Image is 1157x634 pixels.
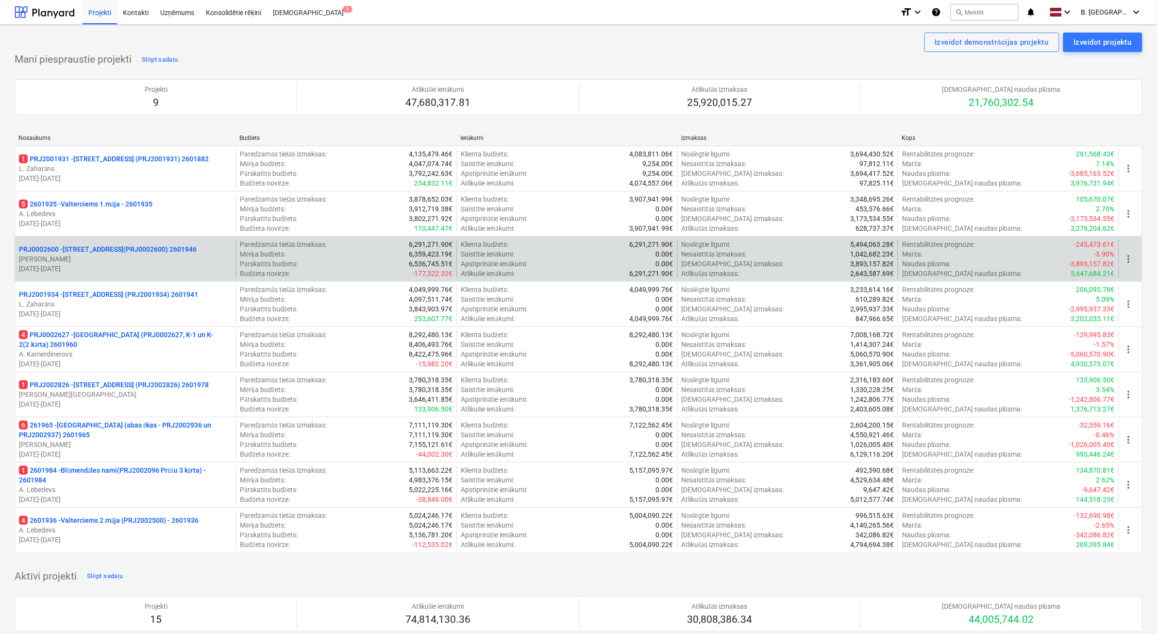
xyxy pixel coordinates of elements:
[239,135,453,142] div: Budžets
[942,85,1060,94] p: [DEMOGRAPHIC_DATA] naudas plūsma
[682,285,731,294] p: Noslēgtie līgumi :
[850,375,894,385] p: 2,316,183.60€
[461,349,527,359] p: Apstiprinātie ienākumi :
[19,495,232,504] p: [DATE] - [DATE]
[682,304,784,314] p: [DEMOGRAPHIC_DATA] izmaksas :
[461,304,527,314] p: Apstiprinātie ienākumi :
[1096,159,1115,169] p: 7.14%
[19,421,28,429] span: 6
[855,223,894,233] p: 628,737.37€
[1071,404,1115,414] p: 1,376,713.27€
[461,375,508,385] p: Klienta budžets :
[409,420,453,430] p: 7,111,119.30€
[902,240,974,249] p: Rentabilitātes prognoze :
[850,404,894,414] p: 2,403,605.08€
[1071,314,1115,324] p: 3,202,033.11€
[19,173,232,183] p: [DATE] - [DATE]
[1123,524,1135,536] span: more_vert
[682,149,731,159] p: Noslēgtie līgumi :
[850,330,894,340] p: 7,008,168.72€
[1131,6,1142,18] i: keyboard_arrow_down
[682,404,739,414] p: Atlikušās izmaksas :
[630,314,673,324] p: 4,049,999.76€
[630,149,673,159] p: 4,083,811.06€
[461,194,508,204] p: Klienta budžets :
[682,249,747,259] p: Nesaistītās izmaksas :
[461,330,508,340] p: Klienta budžets :
[145,96,168,110] p: 9
[461,359,515,369] p: Atlikušie ienākumi :
[1123,343,1135,355] span: more_vert
[902,385,922,394] p: Marža :
[902,204,922,214] p: Marža :
[850,240,894,249] p: 5,494,063.28€
[461,249,514,259] p: Saistītie ienākumi :
[859,178,894,188] p: 97,825.11€
[240,349,298,359] p: Pārskatīts budžets :
[902,169,951,178] p: Naudas plūsma :
[935,36,1049,49] div: Izveidot demonstrācijas projektu
[850,169,894,178] p: 3,694,417.52€
[902,149,974,159] p: Rentabilitātes prognoze :
[240,340,285,349] p: Mērķa budžets :
[955,8,963,16] span: search
[1076,285,1115,294] p: 206,095.78€
[461,314,515,324] p: Atlikušie ienākumi :
[19,465,232,504] div: 12601984 -Blūmendāles nami(PRJ2002096 Prūšu 3 kārta) - 2601984A. Lebedevs[DATE]-[DATE]
[630,269,673,278] p: 6,291,271.90€
[656,249,673,259] p: 0.00€
[656,259,673,269] p: 0.00€
[1094,430,1115,440] p: -0.46%
[409,240,453,249] p: 6,291,271.90€
[19,209,232,219] p: A. Lebedevs
[681,135,894,141] div: Izmaksas
[682,385,747,394] p: Nesaistītās izmaksas :
[19,466,28,475] span: 1
[19,199,152,209] p: 2601935 - Valterciems 1.māja - 2601935
[409,330,453,340] p: 8,292,480.13€
[682,420,731,430] p: Noslēgtie līgumi :
[687,96,752,110] p: 25,920,015.27
[902,420,974,430] p: Rentabilitātes prognoze :
[1069,394,1115,404] p: -1,242,806.77€
[656,214,673,223] p: 0.00€
[1123,163,1135,174] span: more_vert
[1069,304,1115,314] p: -2,995,937.33€
[1069,169,1115,178] p: -3,685,163.52€
[409,204,453,214] p: 3,912,719.38€
[931,6,941,18] i: Zināšanu pamats
[461,178,515,188] p: Atlikušie ienākumi :
[942,96,1060,110] p: 21,760,302.54
[409,304,453,314] p: 3,843,903.97€
[409,214,453,223] p: 3,802,271.92€
[240,159,285,169] p: Mērķa budžets :
[850,420,894,430] p: 2,604,200.15€
[902,285,974,294] p: Rentabilitātes prognoze :
[409,340,453,349] p: 8,406,493.76€
[656,304,673,314] p: 0.00€
[682,314,739,324] p: Atlikušās izmaksas :
[682,194,731,204] p: Noslēgtie līgumi :
[1074,240,1115,249] p: -245,473.61€
[850,394,894,404] p: 1,242,806.77€
[461,430,514,440] p: Saistītie ienākumi :
[850,359,894,369] p: 3,361,905.06€
[461,169,527,178] p: Apstiprinātie ienākumi :
[409,294,453,304] p: 4,097,511.74€
[902,330,974,340] p: Rentabilitātes prognoze :
[414,404,453,414] p: 133,906.50€
[19,349,232,359] p: A. Kamerdinerovs
[656,430,673,440] p: 0.00€
[19,200,28,208] span: 5
[461,240,508,249] p: Klienta budžets :
[1074,36,1132,49] div: Izveidot projektu
[682,330,731,340] p: Noslēgtie līgumi :
[630,285,673,294] p: 4,049,999.76€
[902,294,922,304] p: Marža :
[902,404,1022,414] p: [DEMOGRAPHIC_DATA] naudas plūsma :
[902,340,922,349] p: Marža :
[19,244,197,254] p: PRJ0002600 - [STREET_ADDRESS](PRJ0002600) 2601946
[902,314,1022,324] p: [DEMOGRAPHIC_DATA] naudas plūsma :
[460,135,673,142] div: Ienākumi
[1071,359,1115,369] p: 4,930,575.07€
